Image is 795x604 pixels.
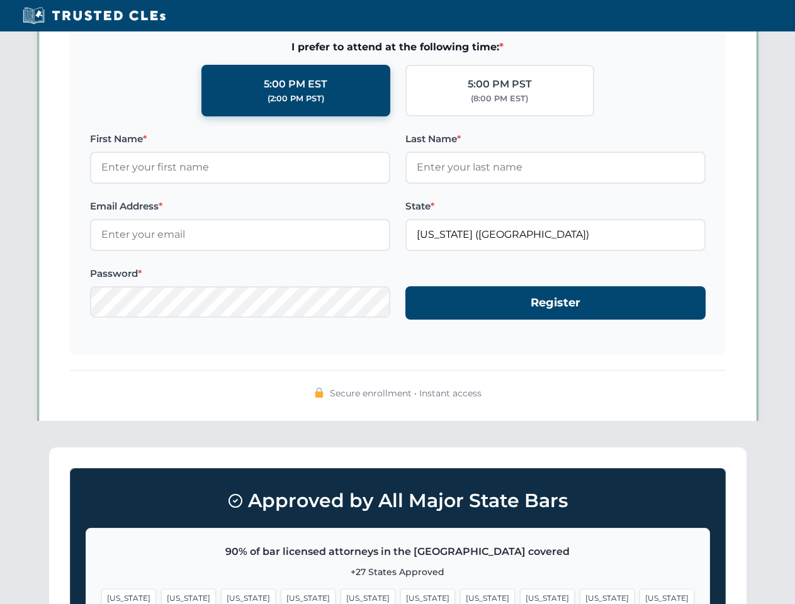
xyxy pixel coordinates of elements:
[19,6,169,25] img: Trusted CLEs
[468,76,532,92] div: 5:00 PM PST
[264,76,327,92] div: 5:00 PM EST
[405,131,706,147] label: Last Name
[330,386,482,400] span: Secure enrollment • Instant access
[471,92,528,105] div: (8:00 PM EST)
[90,266,390,281] label: Password
[405,219,706,250] input: Florida (FL)
[90,199,390,214] label: Email Address
[90,152,390,183] input: Enter your first name
[90,39,706,55] span: I prefer to attend at the following time:
[90,219,390,250] input: Enter your email
[268,92,324,105] div: (2:00 PM PST)
[405,199,706,214] label: State
[405,286,706,320] button: Register
[86,484,710,518] h3: Approved by All Major State Bars
[101,565,694,579] p: +27 States Approved
[101,544,694,560] p: 90% of bar licensed attorneys in the [GEOGRAPHIC_DATA] covered
[90,131,390,147] label: First Name
[405,152,706,183] input: Enter your last name
[314,388,324,398] img: 🔒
